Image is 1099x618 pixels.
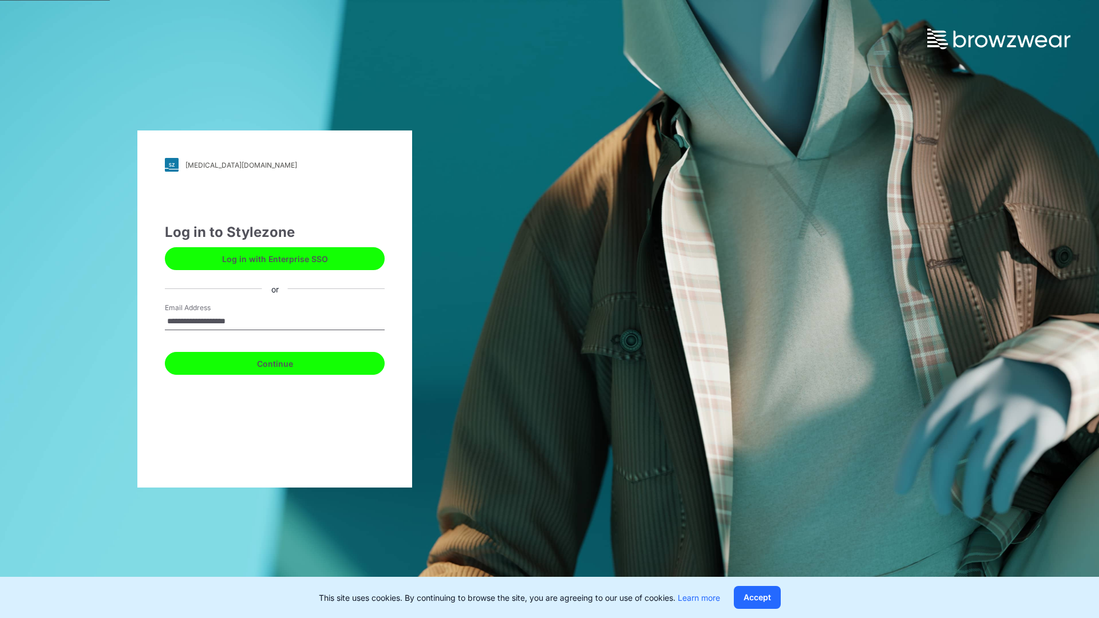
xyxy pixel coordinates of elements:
a: Learn more [678,593,720,603]
div: Log in to Stylezone [165,222,385,243]
div: or [262,283,288,295]
img: browzwear-logo.73288ffb.svg [927,29,1070,49]
button: Log in with Enterprise SSO [165,247,385,270]
div: [MEDICAL_DATA][DOMAIN_NAME] [185,161,297,169]
button: Accept [734,586,781,609]
a: [MEDICAL_DATA][DOMAIN_NAME] [165,158,385,172]
p: This site uses cookies. By continuing to browse the site, you are agreeing to our use of cookies. [319,592,720,604]
button: Continue [165,352,385,375]
label: Email Address [165,303,245,313]
img: svg+xml;base64,PHN2ZyB3aWR0aD0iMjgiIGhlaWdodD0iMjgiIHZpZXdCb3g9IjAgMCAyOCAyOCIgZmlsbD0ibm9uZSIgeG... [165,158,179,172]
